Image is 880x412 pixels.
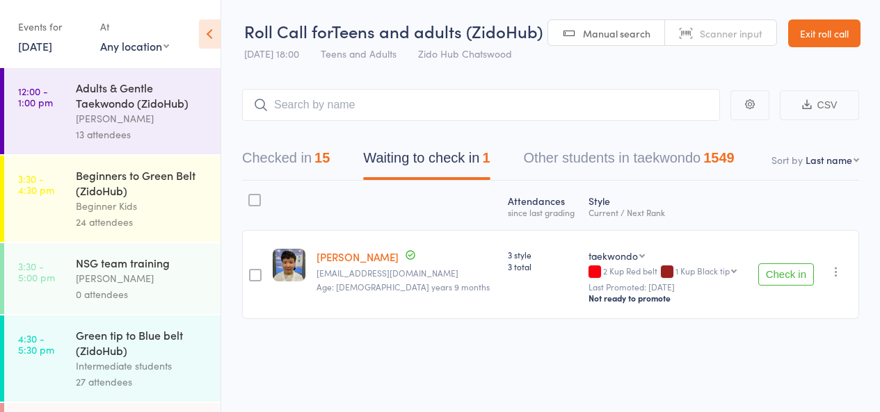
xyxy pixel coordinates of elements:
[508,249,577,261] span: 3 style
[806,153,852,167] div: Last name
[76,270,209,286] div: [PERSON_NAME]
[317,281,490,292] span: Age: [DEMOGRAPHIC_DATA] years 9 months
[242,143,330,180] button: Checked in15
[76,167,209,198] div: Beginners to Green Belt (ZidoHub)
[18,85,53,108] time: 12:00 - 1:00 pm
[76,327,209,358] div: Green tip to Blue belt (ZidoHub)
[700,26,762,40] span: Scanner input
[76,286,209,302] div: 0 attendees
[100,38,169,53] div: Any location
[314,150,330,165] div: 15
[4,315,221,402] a: 4:30 -5:30 pmGreen tip to Blue belt (ZidoHub)Intermediate students27 attendees
[18,261,55,283] time: 3:30 - 5:00 pm
[18,333,54,355] time: 4:30 - 5:30 pm
[244,19,332,42] span: Roll Call for
[502,187,583,224] div: Atten­dances
[589,282,743,292] small: Last Promoted: [DATE]
[76,126,209,142] div: 13 attendees
[589,249,638,263] div: taekwondo
[4,243,221,314] a: 3:30 -5:00 pmNSG team training[PERSON_NAME]0 attendees
[76,374,209,390] div: 27 attendees
[524,143,735,180] button: Other students in taekwondo1549
[76,358,209,374] div: Intermediate students
[482,150,490,165] div: 1
[100,15,169,38] div: At
[317,249,399,264] a: [PERSON_NAME]
[76,198,209,214] div: Beginner Kids
[76,110,209,126] div: [PERSON_NAME]
[4,68,221,154] a: 12:00 -1:00 pmAdults & Gentle Taekwondo (ZidoHub)[PERSON_NAME]13 attendees
[76,255,209,270] div: NSG team training
[703,150,735,165] div: 1549
[589,292,743,304] div: Not ready to promote
[18,173,54,195] time: 3:30 - 4:30 pm
[418,47,512,60] span: Zido Hub Chatswood
[317,268,497,278] small: threepunch1@naver.com
[788,19,861,47] a: Exit roll call
[76,80,209,110] div: Adults & Gentle Taekwondo (ZidoHub)
[363,143,490,180] button: Waiting to check in1
[4,156,221,242] a: 3:30 -4:30 pmBeginners to Green Belt (ZidoHub)Beginner Kids24 attendees
[18,38,52,53] a: [DATE]
[771,153,803,167] label: Sort by
[244,47,299,60] span: [DATE] 18:00
[675,266,730,275] div: 1 Kup Black tip
[589,208,743,217] div: Current / Next Rank
[758,263,814,286] button: Check in
[332,19,543,42] span: Teens and adults (ZidoHub)
[242,89,720,121] input: Search by name
[18,15,86,38] div: Events for
[76,214,209,230] div: 24 attendees
[589,266,743,278] div: 2 Kup Red belt
[273,249,305,281] img: image1666250425.png
[508,208,577,217] div: since last grading
[508,261,577,272] span: 3 total
[583,187,749,224] div: Style
[583,26,650,40] span: Manual search
[780,90,859,120] button: CSV
[321,47,397,60] span: Teens and Adults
